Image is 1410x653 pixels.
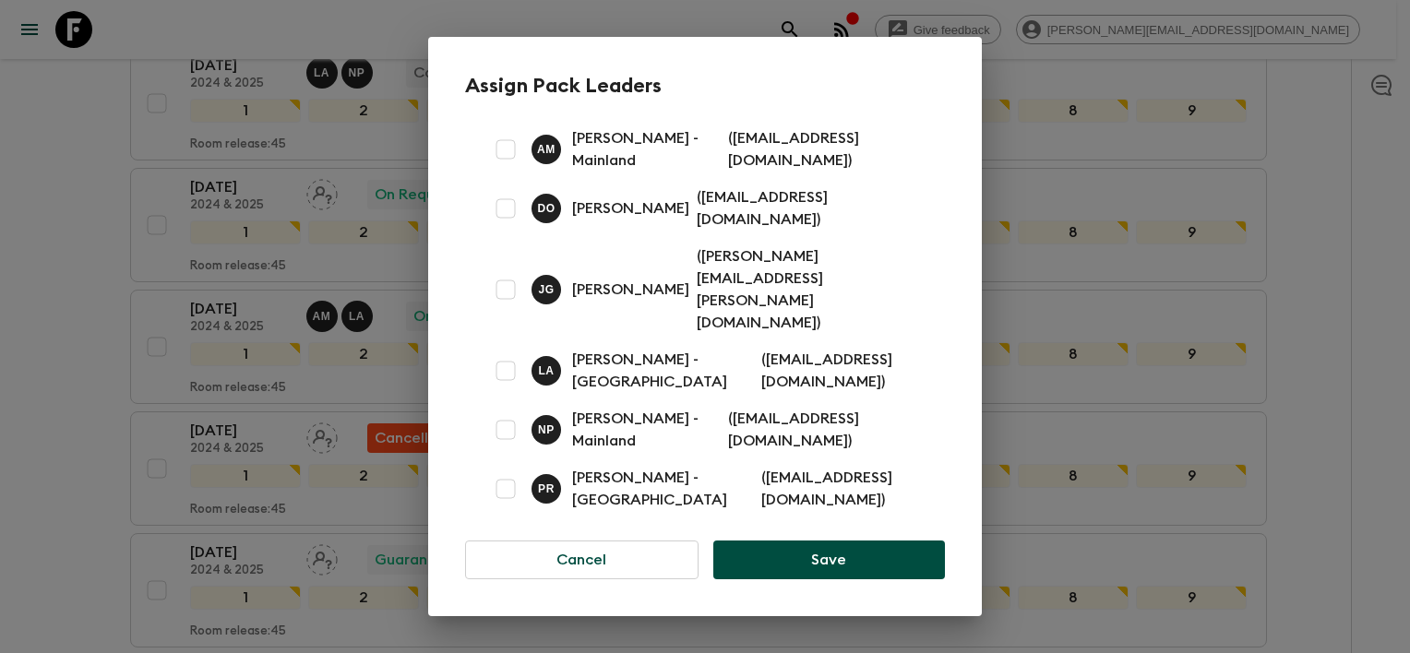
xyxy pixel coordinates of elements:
p: ( [PERSON_NAME][EMAIL_ADDRESS][PERSON_NAME][DOMAIN_NAME] ) [697,245,923,334]
p: J G [538,282,554,297]
p: [PERSON_NAME] [572,197,689,220]
p: ( [EMAIL_ADDRESS][DOMAIN_NAME] ) [697,186,923,231]
p: ( [EMAIL_ADDRESS][DOMAIN_NAME] ) [761,349,924,393]
p: ( [EMAIL_ADDRESS][DOMAIN_NAME] ) [728,408,923,452]
p: L A [538,363,554,378]
p: ( [EMAIL_ADDRESS][DOMAIN_NAME] ) [761,467,924,511]
p: P R [538,481,555,496]
p: ( [EMAIL_ADDRESS][DOMAIN_NAME] ) [728,127,923,172]
p: N P [538,422,555,437]
button: Save [713,540,945,579]
p: [PERSON_NAME] [572,279,689,301]
h2: Assign Pack Leaders [465,74,945,98]
p: A M [537,142,556,157]
p: [PERSON_NAME] - Mainland [572,408,721,452]
button: Cancel [465,540,699,579]
p: [PERSON_NAME] - [GEOGRAPHIC_DATA] [572,349,754,393]
p: [PERSON_NAME] - [GEOGRAPHIC_DATA] [572,467,754,511]
p: D O [537,201,555,216]
p: [PERSON_NAME] - Mainland [572,127,721,172]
